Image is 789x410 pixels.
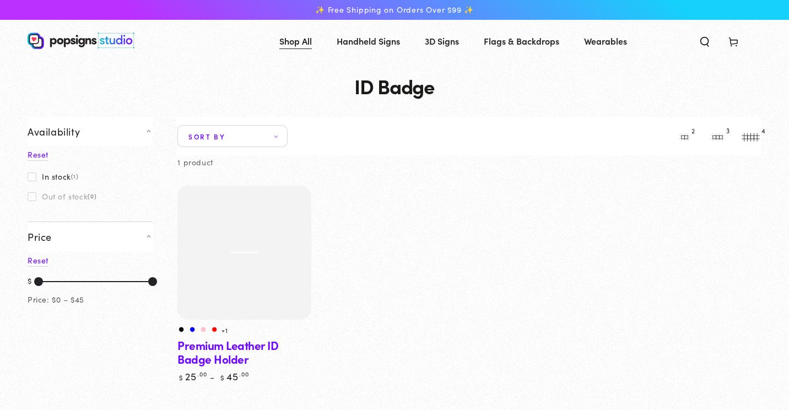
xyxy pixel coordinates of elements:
label: Out of stock [28,192,96,201]
summary: Price [28,222,153,251]
a: Reset [28,255,48,267]
span: Flags & Backdrops [484,33,559,49]
a: Reset [28,149,48,161]
div: $ [28,274,32,289]
a: Wearables [576,26,635,56]
a: +1 [221,326,228,334]
span: Availability [28,125,80,138]
span: (1) [71,173,79,180]
span: (0) [88,193,96,199]
button: 2 [673,125,695,147]
span: Wearables [584,33,627,49]
a: 3D Signs [417,26,467,56]
summary: Availability [28,117,153,146]
label: In stock [28,172,79,181]
div: Price: $0 – $45 [28,293,84,306]
img: Popsigns Studio [28,33,134,49]
color-swatch: Pink [199,326,207,333]
a: Handheld Signs [328,26,408,56]
span: ✨ Free Shipping on Orders Over $99 ✨ [315,5,474,15]
h1: ID Badge [28,75,761,97]
span: Handheld Signs [337,33,400,49]
a: Shop All [271,26,320,56]
summary: Search our site [690,29,719,53]
color-swatch: Blue [188,326,196,333]
p: 1 product [177,155,213,169]
color-swatch: Black [177,326,185,333]
a: Premium Leather ID Badge Holder [177,186,311,319]
span: 3D Signs [425,33,459,49]
a: Flags & Backdrops [475,26,568,56]
span: Shop All [279,33,312,49]
color-swatch: Red [210,326,218,333]
span: Price [28,230,52,243]
summary: Sort by [177,125,288,147]
button: 3 [706,125,728,147]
